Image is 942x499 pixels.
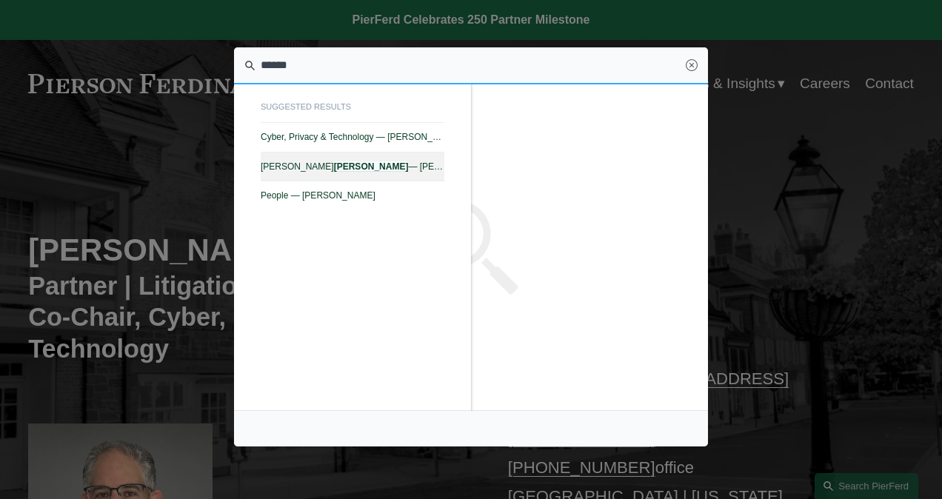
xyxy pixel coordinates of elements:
[261,181,444,210] a: People — [PERSON_NAME]
[261,132,444,142] span: Cyber, Privacy & Technology — [PERSON_NAME] LLP
[261,123,444,152] a: Cyber, Privacy & Technology — [PERSON_NAME] LLP
[334,161,409,172] em: [PERSON_NAME]
[261,153,444,181] a: [PERSON_NAME][PERSON_NAME]— [PERSON_NAME]
[234,47,708,84] input: Search this site
[686,59,698,71] a: Close
[261,161,444,172] span: [PERSON_NAME] — [PERSON_NAME]
[261,98,444,123] span: suggested results
[261,190,444,201] span: People — [PERSON_NAME]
